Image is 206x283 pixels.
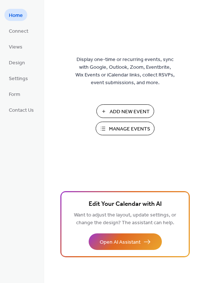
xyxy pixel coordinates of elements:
span: Views [9,43,22,51]
a: Form [4,88,25,100]
span: Contact Us [9,107,34,114]
span: Settings [9,75,28,83]
span: Manage Events [109,125,150,133]
button: Open AI Assistant [89,233,162,250]
span: Want to adjust the layout, update settings, or change the design? The assistant can help. [74,210,176,228]
a: Settings [4,72,32,84]
span: Home [9,12,23,19]
a: Views [4,40,27,53]
a: Contact Us [4,104,38,116]
span: Add New Event [110,108,150,116]
a: Connect [4,25,33,37]
a: Home [4,9,27,21]
button: Manage Events [96,122,154,135]
span: Design [9,59,25,67]
span: Open AI Assistant [100,239,141,246]
button: Add New Event [96,104,154,118]
span: Connect [9,28,28,35]
a: Design [4,56,29,68]
span: Display one-time or recurring events, sync with Google, Outlook, Zoom, Eventbrite, Wix Events or ... [75,56,175,87]
span: Form [9,91,20,98]
span: Edit Your Calendar with AI [89,199,162,209]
